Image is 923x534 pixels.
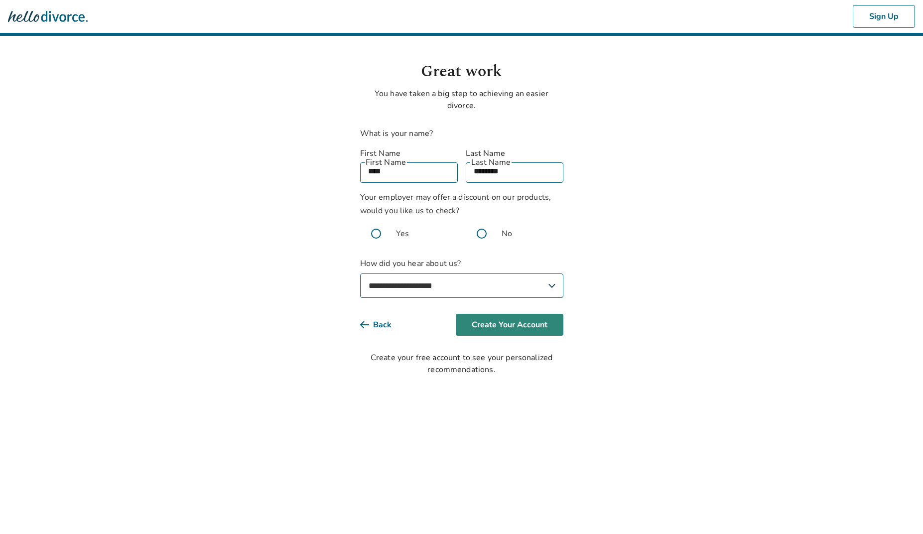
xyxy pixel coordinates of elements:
[360,192,551,216] span: Your employer may offer a discount on our products, would you like us to check?
[360,88,563,112] p: You have taken a big step to achieving an easier divorce.
[360,60,563,84] h1: Great work
[360,314,407,336] button: Back
[502,228,512,240] span: No
[360,128,433,139] label: What is your name?
[396,228,409,240] span: Yes
[8,6,88,26] img: Hello Divorce Logo
[360,258,563,298] label: How did you hear about us?
[873,486,923,534] iframe: Chat Widget
[853,5,915,28] button: Sign Up
[456,314,563,336] button: Create Your Account
[360,273,563,298] select: How did you hear about us?
[360,147,458,159] label: First Name
[360,352,563,376] div: Create your free account to see your personalized recommendations.
[466,147,563,159] label: Last Name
